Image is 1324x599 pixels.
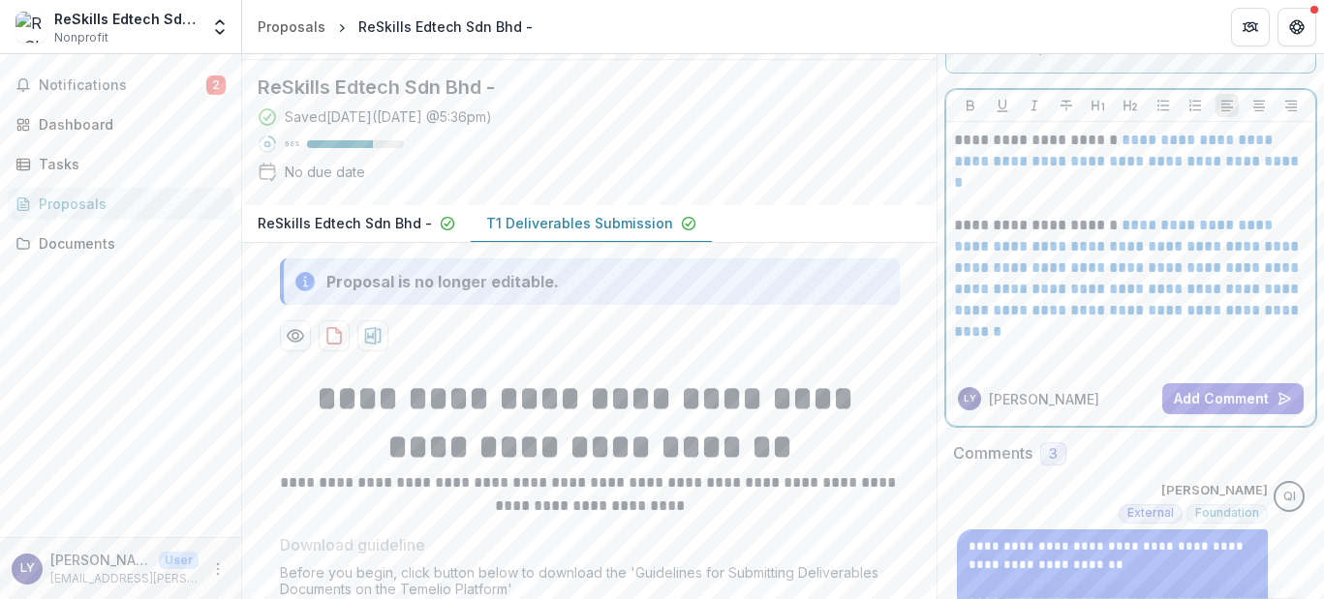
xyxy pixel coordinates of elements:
p: User [159,552,199,569]
div: Lee Yen Yen [964,394,976,404]
p: [PERSON_NAME] [1161,481,1268,500]
div: ReSkills Edtech Sdn Bhd - [358,16,533,37]
div: Proposals [258,16,325,37]
button: More [206,557,230,581]
a: Tasks [8,148,233,180]
button: Add Comment [1162,383,1304,414]
button: download-proposal [357,320,388,351]
p: Download guideline [280,533,425,556]
button: Open entity switcher [206,8,233,46]
p: T1 Deliverables Submission [486,213,673,233]
div: Lee Yen Yen [20,562,35,575]
a: Dashboard [8,108,233,140]
nav: breadcrumb [250,13,540,41]
button: Preview 8cc57357-4bb3-4908-97b4-6af5bb1c3d59-1.pdf [280,320,311,351]
p: [PERSON_NAME] [50,550,151,570]
div: Tasks [39,154,218,174]
h2: ReSkills Edtech Sdn Bhd - [258,75,890,99]
span: 2 [206,75,226,95]
div: Qistina Izahan [1283,491,1296,503]
p: 68 % [285,137,299,151]
button: Bold [959,94,982,117]
div: Proposal is no longer editable. [326,270,559,293]
button: Heading 1 [1087,94,1110,117]
span: External [1127,506,1174,520]
button: Bullet List [1152,94,1175,117]
span: Notifications [39,77,206,94]
button: Italicize [1023,94,1046,117]
p: [EMAIL_ADDRESS][PERSON_NAME][DOMAIN_NAME] [50,570,199,587]
button: Underline [991,94,1014,117]
p: [PERSON_NAME] [989,389,1099,409]
button: Align Center [1247,94,1271,117]
button: Partners [1231,8,1270,46]
div: ReSkills Edtech Sdn Bhd [54,9,199,29]
div: No due date [285,162,365,182]
h2: Comments [953,444,1032,463]
button: Strike [1055,94,1078,117]
button: Ordered List [1184,94,1207,117]
span: 3 [1049,446,1058,463]
span: Foundation [1195,506,1259,520]
span: Nonprofit [54,29,108,46]
button: Align Right [1279,94,1303,117]
p: ReSkills Edtech Sdn Bhd - [258,213,432,233]
a: Documents [8,227,233,259]
a: Proposals [8,188,233,220]
button: Notifications2 [8,70,233,101]
button: Heading 2 [1119,94,1142,117]
div: Documents [39,233,218,254]
button: Get Help [1278,8,1316,46]
div: Dashboard [39,114,218,135]
div: Saved [DATE] ( [DATE] @ 5:36pm ) [285,106,492,127]
img: ReSkills Edtech Sdn Bhd [15,12,46,43]
div: Proposals [39,194,218,214]
button: Align Left [1216,94,1239,117]
a: Proposals [250,13,333,41]
button: download-proposal [319,320,350,351]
